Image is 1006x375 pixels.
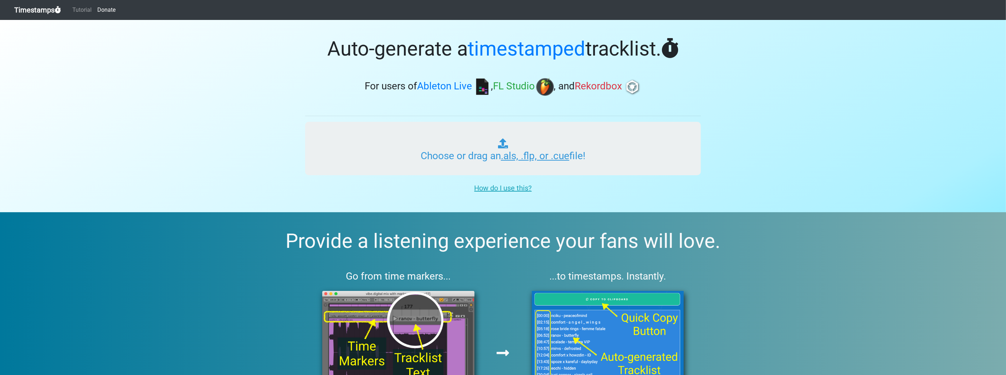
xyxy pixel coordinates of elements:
span: Rekordbox [575,80,622,92]
h3: Go from time markers... [305,270,492,282]
img: rb.png [623,78,641,96]
a: Timestamps [14,3,61,17]
img: fl.png [536,78,554,96]
h3: For users of , , and [305,78,701,96]
span: Ableton Live [417,80,472,92]
span: FL Studio [493,80,535,92]
u: How do I use this? [474,184,532,192]
img: ableton.png [473,78,491,96]
h3: ...to timestamps. Instantly. [515,270,701,282]
h1: Auto-generate a tracklist. [305,37,701,61]
a: Tutorial [70,3,94,17]
span: timestamped [468,37,585,61]
a: Donate [94,3,118,17]
h2: Provide a listening experience your fans will love. [17,229,989,253]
